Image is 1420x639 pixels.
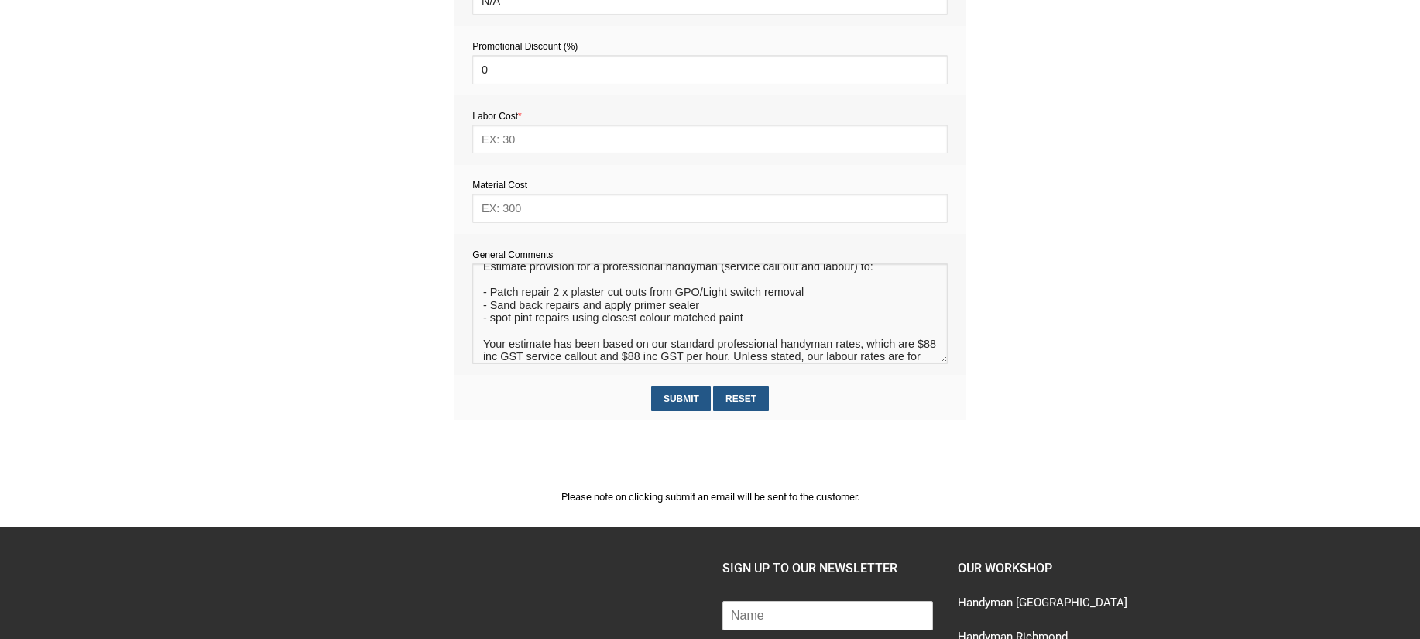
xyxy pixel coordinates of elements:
input: EX: 300 [472,194,947,222]
span: Labor Cost [472,111,521,122]
input: Reset [713,386,768,411]
span: General Comments [472,249,553,260]
input: Name [722,601,933,630]
h4: Our Workshop [958,558,1168,579]
h4: SIGN UP TO OUR NEWSLETTER [722,558,933,579]
span: Material Cost [472,180,527,191]
input: EX: 30 [472,125,947,153]
a: Handyman [GEOGRAPHIC_DATA] [958,593,1168,620]
p: Please note on clicking submit an email will be sent to the customer. [454,489,966,505]
input: Submit [651,386,711,411]
span: Promotional Discount (%) [472,41,578,52]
